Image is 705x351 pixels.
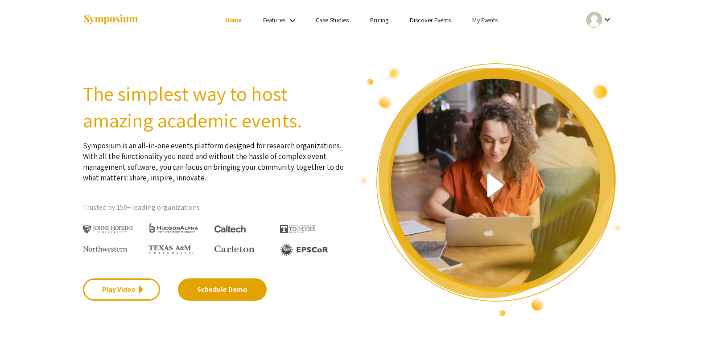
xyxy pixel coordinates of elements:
[316,16,349,24] a: Case Studies
[83,278,160,301] a: Play Video
[359,62,623,317] img: video overview of Symposium
[148,245,193,254] img: Texas A&M University
[287,15,298,26] mat-icon: Expand Features list
[83,134,346,183] p: Symposium is an all-in-one events platform designed for research organizations. With all the func...
[263,16,285,24] a: Features
[472,16,498,24] a: My Events
[83,246,128,251] img: Northwestern
[370,16,388,24] a: Pricing
[83,14,139,26] img: Symposium by ForagerOne
[148,223,199,233] img: HudsonAlpha
[83,80,346,134] h2: The simplest way to host amazing academic events.
[214,225,246,233] img: Caltech
[214,245,255,253] img: Carleton
[410,16,451,24] a: Discover Events
[280,243,329,256] img: EPSCOR
[577,10,622,30] button: Expand account dropdown
[83,225,133,234] img: Johns Hopkins University
[280,225,316,233] img: The University of Tennessee
[602,14,613,25] mat-icon: Expand account dropdown
[178,278,267,301] a: Schedule Demo
[225,16,242,24] a: Home
[83,201,346,214] p: Trusted by 150+ leading organizations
